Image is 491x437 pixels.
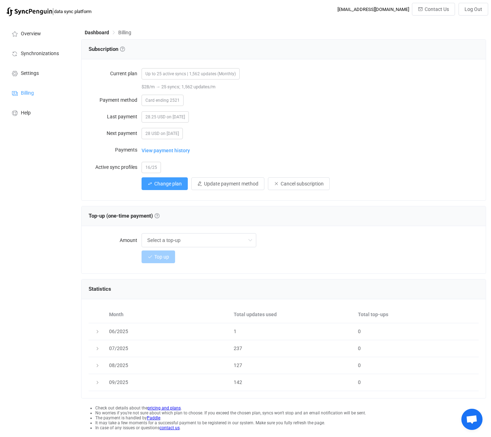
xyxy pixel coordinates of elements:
[106,361,230,370] div: 08/2025
[268,177,330,190] button: Cancel subscription
[281,181,324,187] span: Cancel subscription
[230,378,354,386] div: 142
[89,110,142,124] label: Last payment
[21,51,59,57] span: Synchronizations
[89,160,142,174] label: Active sync profiles
[106,378,230,386] div: 09/2025
[89,126,142,140] label: Next payment
[412,3,455,16] button: Contact Us
[89,213,160,219] span: Top-up (one-time payment)
[461,409,483,430] div: Open chat
[89,286,111,292] span: Statistics
[142,95,184,106] span: Card ending 2521
[89,143,142,157] label: Payments
[89,93,142,107] label: Payment method
[459,3,488,16] button: Log Out
[148,406,181,411] a: pricing and plans
[142,162,161,173] span: 16/25
[230,311,354,319] div: Total updates used
[4,43,74,63] a: Synchronizations
[21,71,39,76] span: Settings
[191,177,264,190] button: Update payment method
[89,233,142,247] label: Amount
[4,63,74,83] a: Settings
[230,361,354,370] div: 127
[354,311,479,319] div: Total top-ups
[230,327,354,336] div: 1
[142,177,188,190] button: Change plan
[89,66,142,81] label: Current plan
[6,6,91,16] a: |data sync platform
[142,128,183,139] span: 28 USD on [DATE]
[142,68,240,79] span: Up to 25 active syncs | 1,562 updates (Monthly)
[142,250,175,263] button: Top up
[106,311,230,319] div: Month
[52,6,54,16] span: |
[89,46,125,52] span: Subscription
[142,143,190,158] span: View payment history
[147,415,160,420] a: Paddle
[354,327,479,336] div: 0
[21,110,31,116] span: Help
[106,344,230,353] div: 07/2025
[106,327,230,336] div: 06/2025
[354,378,479,386] div: 0
[160,425,180,430] a: contact us
[95,415,486,420] li: The payment is handled by .
[4,23,74,43] a: Overview
[118,30,131,35] span: Billing
[154,254,169,260] span: Top up
[154,181,182,187] span: Change plan
[21,31,41,37] span: Overview
[95,406,486,411] li: Check out details about the .
[142,233,256,247] input: Select a top-up
[4,83,74,102] a: Billing
[354,344,479,353] div: 0
[230,344,354,353] div: 237
[337,7,409,12] div: [EMAIL_ADDRESS][DOMAIN_NAME]
[21,90,34,96] span: Billing
[142,84,215,89] span: $28/m → 25 syncs; 1,562 updates/m
[465,6,482,12] span: Log Out
[425,6,449,12] span: Contact Us
[4,102,74,122] a: Help
[95,411,486,415] li: No worries if you're not sure about which plan to choose. If you exceed the chosen plan, syncs wo...
[95,420,486,425] li: It may take a few moments for a successful payment to be registered in our system. Make sure you ...
[54,9,91,14] span: data sync platform
[6,7,52,16] img: syncpenguin.svg
[354,361,479,370] div: 0
[204,181,258,187] span: Update payment method
[95,425,486,430] li: In case of any issues or questions .
[85,30,131,35] div: Breadcrumb
[85,30,109,35] span: Dashboard
[142,111,189,123] span: 28.25 USD on [DATE]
